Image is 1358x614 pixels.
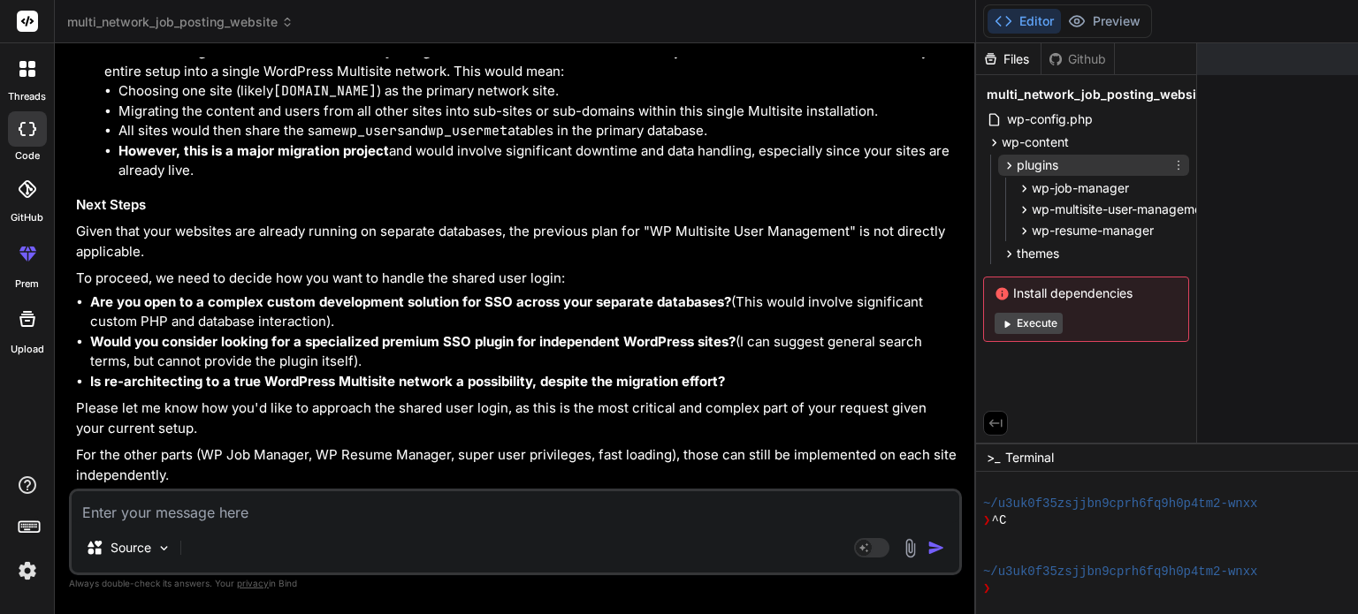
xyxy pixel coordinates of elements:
p: For the other parts (WP Job Manager, WP Resume Manager, super user privileges, fast loading), tho... [76,445,958,485]
li: (I can suggest general search terms, but cannot provide the plugin itself). [90,332,958,372]
span: wp-resume-manager [1032,222,1154,239]
button: Preview [1061,9,1148,34]
label: GitHub [11,210,43,225]
div: Files [976,50,1041,68]
li: and would involve significant downtime and data handling, especially since your sites are already... [118,141,958,181]
span: themes [1017,245,1059,262]
span: Terminal [1005,449,1054,466]
span: ❯ [983,580,992,597]
li: Migrating the content and users from all other sites into sub-sites or sub-domains within this si... [118,102,958,122]
span: plugins [1017,156,1058,174]
img: Pick Models [156,541,172,556]
span: ❯ [983,512,992,529]
li: All sites would then share the same and tables in the primary database. [118,121,958,141]
span: privacy [237,578,269,588]
img: attachment [900,538,920,558]
label: prem [15,277,39,292]
strong: Are you open to a complex custom development solution for SSO across your separate databases? [90,293,731,310]
img: icon [927,539,945,557]
p: The most native WordPress way to achieve shared users is to convert your entire setup into a sing... [104,42,958,81]
li: (This would involve significant custom PHP and database interaction). [90,292,958,332]
p: Source [111,539,151,557]
img: settings [12,556,42,586]
label: Upload [11,342,44,357]
label: threads [8,89,46,104]
span: wp-config.php [1005,109,1095,130]
strong: Is re-architecting to a true WordPress Multisite network a possibility, despite the migration eff... [90,373,725,390]
button: Execute [995,313,1063,334]
span: multi_network_job_posting_website [67,13,294,31]
span: Install dependencies [995,284,1178,302]
strong: Would you consider looking for a specialized premium SSO plugin for independent WordPress sites? [90,333,736,350]
code: [DOMAIN_NAME] [273,82,377,100]
strong: However, this is a major migration project [118,142,389,159]
p: To proceed, we need to decide how you want to handle the shared user login: [76,269,958,289]
code: wp_usermeta [428,122,515,140]
span: wp-multisite-user-management [1032,201,1213,218]
p: Given that your websites are already running on separate databases, the previous plan for "WP Mul... [76,222,958,262]
span: >_ [987,449,1000,466]
label: code [15,148,40,163]
span: ~/u3uk0f35zsjjbn9cprh6fq9h0p4tm2-wnxx [983,564,1258,580]
span: ^C [992,512,1007,529]
span: wp-content [1002,133,1069,151]
button: Editor [988,9,1061,34]
span: wp-job-manager [1032,179,1129,197]
li: Choosing one site (likely ) as the primary network site. [118,81,958,102]
div: Github [1041,50,1114,68]
span: multi_network_job_posting_website [987,86,1208,103]
span: ~/u3uk0f35zsjjbn9cprh6fq9h0p4tm2-wnxx [983,496,1258,512]
code: wp_users [341,122,405,140]
p: Please let me know how you'd like to approach the shared user login, as this is the most critical... [76,398,958,438]
h3: Next Steps [76,195,958,216]
p: Always double-check its answers. Your in Bind [69,575,962,592]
